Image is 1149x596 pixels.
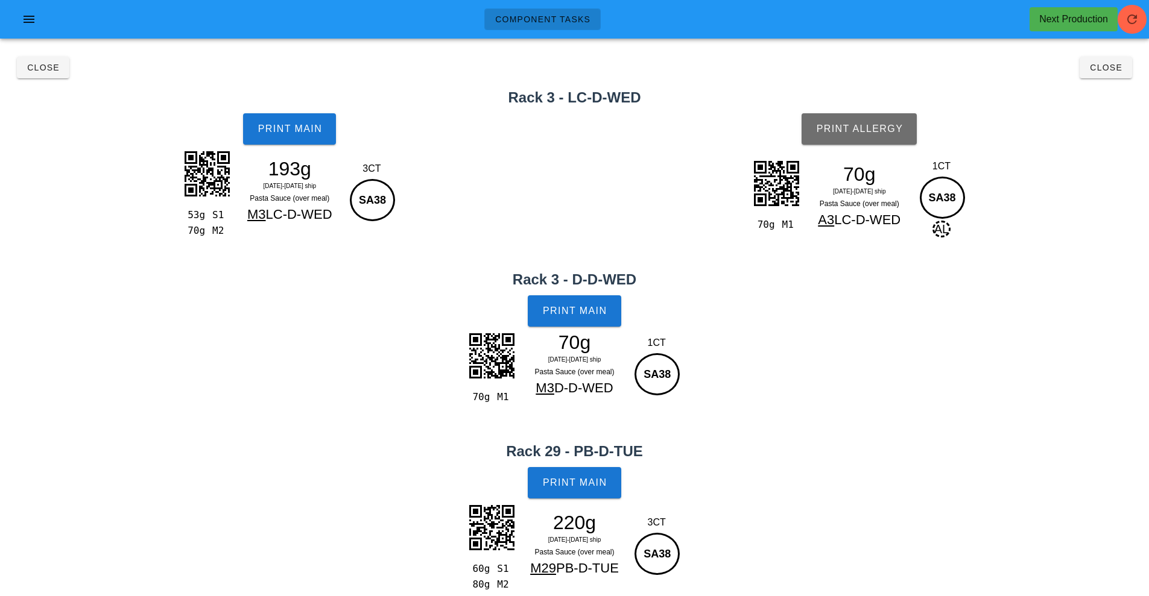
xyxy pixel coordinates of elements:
[177,143,237,204] img: Ft6JPrDO8TYAAAAASUVORK5CYII=
[920,177,965,219] div: SA38
[818,212,834,227] span: A3
[542,306,607,316] span: Print Main
[807,165,912,183] div: 70g
[495,14,590,24] span: Component Tasks
[7,87,1142,108] h2: Rack 3 - LC-D-WED
[635,533,680,575] div: SA38
[467,389,492,405] div: 70g
[530,560,556,576] span: M29
[542,477,607,488] span: Print Main
[347,162,397,176] div: 3CT
[635,353,680,395] div: SA38
[350,179,395,221] div: SA38
[183,223,207,239] div: 70g
[522,366,627,378] div: Pasta Sauce (over meal)
[247,207,266,222] span: M3
[237,160,342,178] div: 193g
[264,183,316,189] span: [DATE]-[DATE] ship
[631,515,682,530] div: 3CT
[917,159,967,174] div: 1CT
[237,192,342,204] div: Pasta Sauce (over meal)
[461,325,522,386] img: 27ssFRgTAspB1Vp3SADqrrsgUrWkE3YNgEQ2QZ2hr1a03WWRBZKYymFsQhoGKxNylm3qUCcV75gcAiYkh1vbUyakDdpcYhOSw...
[1080,57,1132,78] button: Close
[528,467,621,498] button: Print Main
[802,113,917,145] button: Print Allergy
[7,441,1142,462] h2: Rack 29 - PB-D-TUE
[467,577,492,592] div: 80g
[554,380,613,395] span: D-D-WED
[777,217,802,233] div: M1
[492,577,517,592] div: M2
[484,8,601,30] a: Component Tasks
[7,269,1142,290] h2: Rack 3 - D-D-WED
[27,63,60,72] span: Close
[631,336,682,350] div: 1CT
[492,389,517,405] div: M1
[548,536,601,543] span: [DATE]-[DATE] ship
[528,295,621,327] button: Print Main
[266,207,332,222] span: LC-D-WED
[807,198,912,210] div: Pasta Sauce (over meal)
[183,207,207,223] div: 53g
[548,356,601,363] span: [DATE]-[DATE] ship
[522,333,627,351] div: 70g
[833,188,885,195] span: [DATE]-[DATE] ship
[752,217,777,233] div: 70g
[257,124,322,134] span: Print Main
[207,207,232,223] div: S1
[207,223,232,239] div: M2
[556,560,619,576] span: PB-D-TUE
[17,57,69,78] button: Close
[815,124,903,134] span: Print Allergy
[1039,12,1108,27] div: Next Production
[522,546,627,558] div: Pasta Sauce (over meal)
[243,113,336,145] button: Print Main
[1089,63,1122,72] span: Close
[932,221,951,237] span: AL
[834,212,901,227] span: LC-D-WED
[536,380,554,395] span: M3
[746,153,806,213] img: ACPHCz5ekjreAAAAAElFTkSuQmCC
[522,513,627,532] div: 220g
[492,561,517,577] div: S1
[467,561,492,577] div: 60g
[461,497,522,557] img: y0AAAAASUVORK5CYII=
